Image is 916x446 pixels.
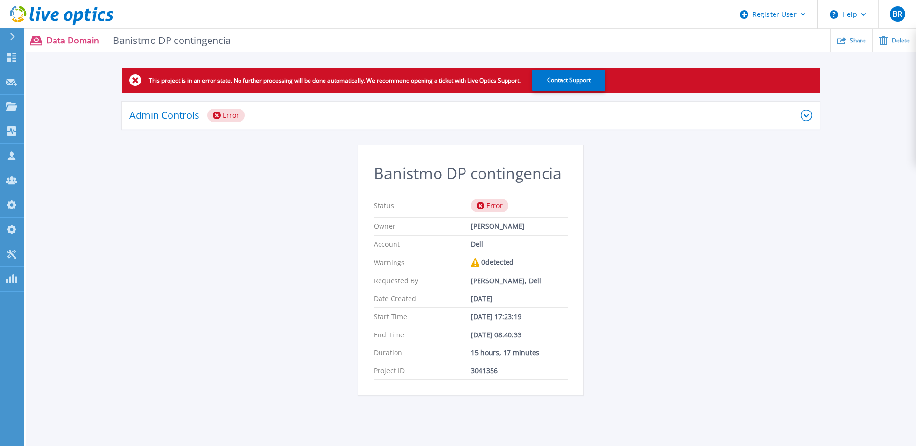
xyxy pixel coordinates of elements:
[374,349,471,357] p: Duration
[374,295,471,303] p: Date Created
[471,367,568,375] div: 3041356
[149,77,521,84] p: This project is in an error state. No further processing will be done automatically. We recommend...
[374,258,471,267] p: Warnings
[471,331,568,339] div: [DATE] 08:40:33
[471,313,568,321] div: [DATE] 17:23:19
[374,313,471,321] p: Start Time
[107,35,231,46] span: Banistmo DP contingencia
[471,277,568,285] div: [PERSON_NAME], Dell
[374,223,471,230] p: Owner
[374,277,471,285] p: Requested By
[374,240,471,248] p: Account
[471,199,508,212] div: Error
[471,349,568,357] div: 15 hours, 17 minutes
[532,70,605,91] button: Contact Support
[374,199,471,212] p: Status
[471,240,568,248] div: Dell
[129,111,199,120] p: Admin Controls
[471,295,568,303] div: [DATE]
[850,38,866,43] span: Share
[471,258,568,267] div: 0 detected
[46,35,231,46] p: Data Domain
[374,331,471,339] p: End Time
[374,165,568,182] h2: Banistmo DP contingencia
[207,109,245,122] div: Error
[892,10,902,18] span: BR
[374,367,471,375] p: Project ID
[471,223,568,230] div: [PERSON_NAME]
[892,38,910,43] span: Delete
